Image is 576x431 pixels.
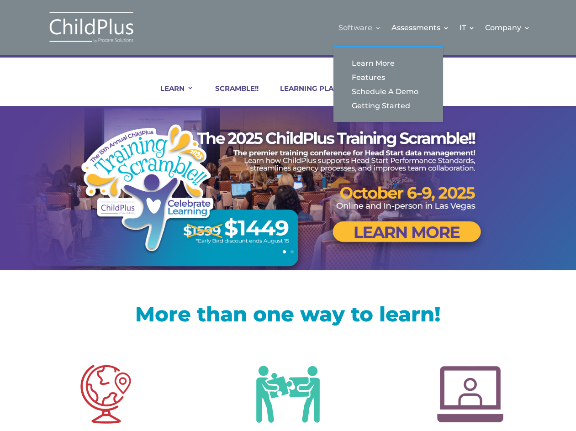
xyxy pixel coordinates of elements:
a: Learn More [343,56,434,70]
a: LEARNING PLANS [269,84,343,106]
a: Schedule A Demo [343,84,434,99]
a: 1 [283,250,286,253]
a: IT [460,9,475,46]
a: Assessments [391,9,449,46]
a: Software [338,9,381,46]
a: Features [343,70,434,84]
iframe: Chat Widget [427,332,576,431]
a: SCRAMBLE!! [204,84,259,106]
a: Company [485,9,530,46]
a: Getting Started [343,99,434,113]
h1: More than one way to learn! [29,304,547,329]
a: 2 [291,250,294,253]
a: LEARN [149,84,194,106]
